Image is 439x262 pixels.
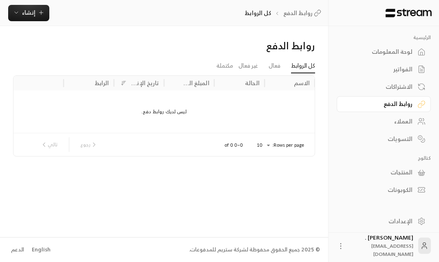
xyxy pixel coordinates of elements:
div: روابط الدفع [347,100,413,108]
a: الدعم [8,242,26,257]
a: فعال [269,59,280,73]
p: الرئيسية [337,34,431,41]
a: روابط الدفع [283,9,324,17]
span: إنشاء [22,7,35,18]
a: غير فعال [238,59,258,73]
p: 0–0 of 0 [225,142,243,148]
a: لوحة المعلومات [337,44,431,60]
p: كتالوج [337,155,431,161]
div: ليس لديك روابط دفع. [13,90,315,133]
a: الكوبونات [337,182,431,198]
a: الإعدادات [337,213,431,229]
div: الإعدادات [347,217,413,225]
nav: breadcrumb [245,9,324,17]
span: [EMAIL_ADDRESS][DOMAIN_NAME] [371,242,413,258]
a: مكتملة [216,59,233,73]
div: الرابط [95,78,109,88]
div: التسويات [347,135,413,143]
div: الفواتير [347,65,413,73]
p: Rows per page: [272,142,304,148]
div: English [32,246,51,254]
div: 10 [253,140,272,150]
a: التسويات [337,131,431,147]
div: المنتجات [347,168,413,176]
a: كل الروابط [291,59,315,73]
p: كل الروابط [245,9,271,17]
a: المنتجات [337,165,431,181]
div: روابط الدفع [220,39,315,52]
button: إنشاء [8,5,49,21]
div: تاريخ الإنشاء [129,78,159,88]
div: الكوبونات [347,186,413,194]
a: الاشتراكات [337,79,431,95]
div: © 2025 جميع الحقوق محفوظة لشركة ستريم للمدفوعات. [189,246,320,254]
div: المبلغ المحصّل [180,78,210,88]
a: روابط الدفع [337,96,431,112]
a: الفواتير [337,62,431,77]
div: الحالة [245,78,260,88]
button: Sort [119,78,128,88]
div: [PERSON_NAME] . [350,233,413,258]
div: لوحة المعلومات [347,48,413,56]
div: العملاء [347,117,413,125]
div: الاسم [294,78,310,88]
div: الاشتراكات [347,83,413,91]
a: العملاء [337,114,431,130]
img: Logo [385,9,432,18]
